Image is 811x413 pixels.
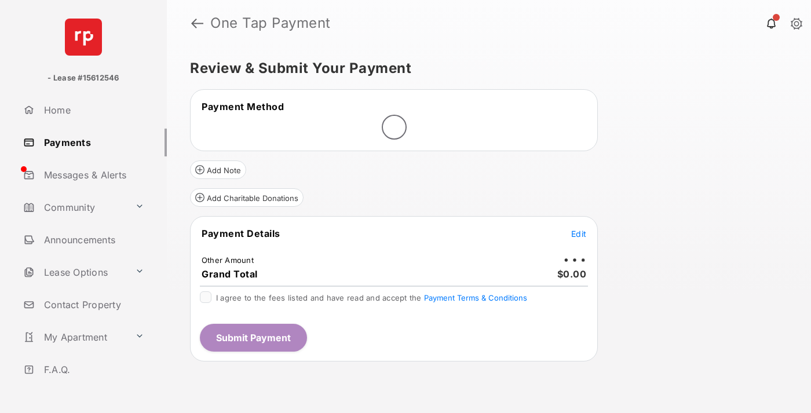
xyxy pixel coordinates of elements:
[202,101,284,112] span: Payment Method
[190,188,304,207] button: Add Charitable Donations
[65,19,102,56] img: svg+xml;base64,PHN2ZyB4bWxucz0iaHR0cDovL3d3dy53My5vcmcvMjAwMC9zdmciIHdpZHRoPSI2NCIgaGVpZ2h0PSI2NC...
[19,226,167,254] a: Announcements
[19,356,167,383] a: F.A.Q.
[210,16,331,30] strong: One Tap Payment
[424,293,527,302] button: I agree to the fees listed and have read and accept the
[19,291,167,319] a: Contact Property
[190,61,779,75] h5: Review & Submit Your Payment
[19,96,167,124] a: Home
[48,72,119,84] p: - Lease #15612546
[190,160,246,179] button: Add Note
[557,268,587,280] span: $0.00
[19,129,167,156] a: Payments
[19,323,130,351] a: My Apartment
[19,193,130,221] a: Community
[571,228,586,239] button: Edit
[19,161,167,189] a: Messages & Alerts
[201,255,254,265] td: Other Amount
[571,229,586,239] span: Edit
[200,324,307,352] button: Submit Payment
[19,258,130,286] a: Lease Options
[216,293,527,302] span: I agree to the fees listed and have read and accept the
[202,268,258,280] span: Grand Total
[202,228,280,239] span: Payment Details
